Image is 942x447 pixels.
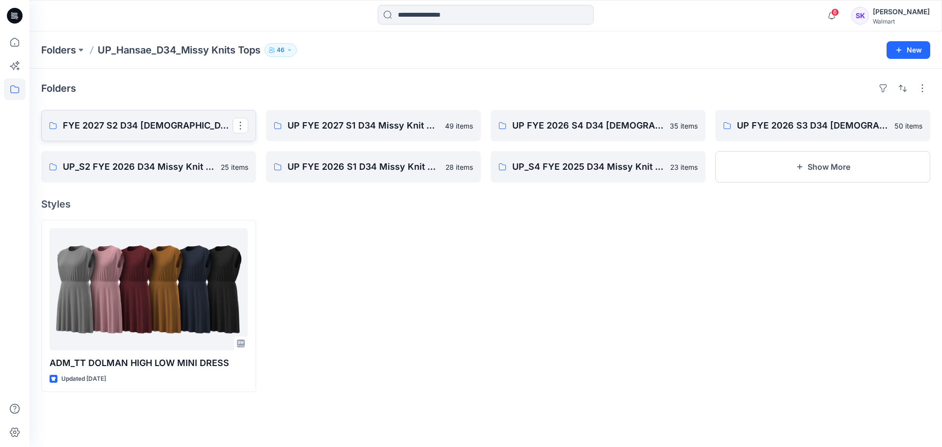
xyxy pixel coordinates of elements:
[63,119,233,132] p: FYE 2027 S2 D34 [DEMOGRAPHIC_DATA] Tops - Hansae
[445,162,473,172] p: 28 items
[512,119,664,132] p: UP FYE 2026 S4 D34 [DEMOGRAPHIC_DATA] Knit Tops_ Hansae
[61,374,106,384] p: Updated [DATE]
[887,41,930,59] button: New
[221,162,248,172] p: 25 items
[670,162,698,172] p: 23 items
[277,45,285,55] p: 46
[851,7,869,25] div: SK
[512,160,664,174] p: UP_S4 FYE 2025 D34 Missy Knit Tops
[715,151,930,183] button: Show More
[491,151,706,183] a: UP_S4 FYE 2025 D34 Missy Knit Tops23 items
[831,8,839,16] span: 6
[266,110,481,141] a: UP FYE 2027 S1 D34 Missy Knit Tops49 items
[50,356,248,370] p: ADM_TT DOLMAN HIGH LOW MINI DRESS
[873,6,930,18] div: [PERSON_NAME]
[50,228,248,350] a: ADM_TT DOLMAN HIGH LOW MINI DRESS
[894,121,922,131] p: 50 items
[737,119,889,132] p: UP FYE 2026 S3 D34 [DEMOGRAPHIC_DATA] Knit Tops Hansae
[670,121,698,131] p: 35 items
[41,110,256,141] a: FYE 2027 S2 D34 [DEMOGRAPHIC_DATA] Tops - Hansae
[445,121,473,131] p: 49 items
[266,151,481,183] a: UP FYE 2026 S1 D34 Missy Knit Tops Hansae28 items
[288,160,440,174] p: UP FYE 2026 S1 D34 Missy Knit Tops Hansae
[41,43,76,57] a: Folders
[264,43,297,57] button: 46
[41,198,930,210] h4: Styles
[41,151,256,183] a: UP_S2 FYE 2026 D34 Missy Knit Tops25 items
[98,43,261,57] p: UP_Hansae_D34_Missy Knits Tops
[715,110,930,141] a: UP FYE 2026 S3 D34 [DEMOGRAPHIC_DATA] Knit Tops Hansae50 items
[63,160,215,174] p: UP_S2 FYE 2026 D34 Missy Knit Tops
[491,110,706,141] a: UP FYE 2026 S4 D34 [DEMOGRAPHIC_DATA] Knit Tops_ Hansae35 items
[41,82,76,94] h4: Folders
[288,119,439,132] p: UP FYE 2027 S1 D34 Missy Knit Tops
[873,18,930,25] div: Walmart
